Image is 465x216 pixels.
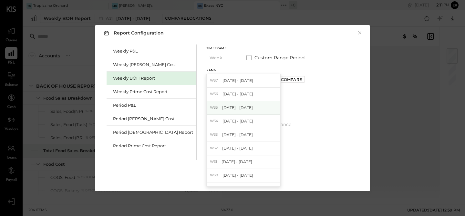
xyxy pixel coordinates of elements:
[222,159,252,164] span: [DATE] - [DATE]
[222,91,253,97] span: [DATE] - [DATE]
[210,146,220,151] span: W32
[113,48,193,54] div: Weekly P&L
[222,172,253,178] span: [DATE] - [DATE]
[206,47,239,50] div: Timeframe
[206,69,274,72] div: Range
[222,132,253,137] span: [DATE] - [DATE]
[113,62,193,68] div: Weekly [PERSON_NAME] Cost
[222,186,253,191] span: [DATE] - [DATE]
[210,119,220,124] span: W34
[113,116,193,122] div: Period [PERSON_NAME] Cost
[210,159,219,164] span: W31
[357,30,363,36] button: ×
[222,105,253,110] span: [DATE] - [DATE]
[113,143,193,149] div: Period Prime Cost Report
[210,105,220,110] span: W35
[222,145,253,151] span: [DATE] - [DATE]
[102,29,164,37] h3: Report Configuration
[113,89,193,95] div: Weekly Prime Cost Report
[281,77,302,82] div: Compare
[206,52,239,64] button: Week
[210,78,220,83] span: W37
[278,76,305,83] button: Compare
[222,118,253,124] span: [DATE] - [DATE]
[210,132,220,137] span: W33
[222,78,253,83] span: [DATE] - [DATE]
[210,173,220,178] span: W30
[254,54,305,61] span: Custom Range Period
[113,75,193,81] div: Weekly BOH Report
[113,102,193,108] div: Period P&L
[113,129,193,135] div: Period [DEMOGRAPHIC_DATA] Report
[210,92,220,97] span: W36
